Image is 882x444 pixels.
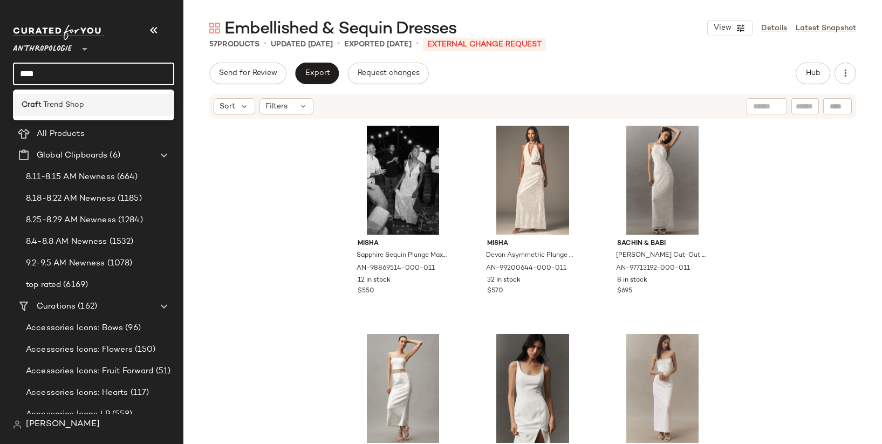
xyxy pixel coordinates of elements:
[209,63,286,84] button: Send for Review
[38,99,84,111] span: t Trend Shop
[22,99,38,111] b: Craf
[115,171,138,183] span: (664)
[357,251,448,261] span: Sapphire Sequin Plunge Maxi Dress by MISHA in Ivory, Women's, Size: XS, Polyester at Anthropologie
[37,300,76,313] span: Curations
[487,286,503,296] span: $570
[487,276,521,285] span: 32 in stock
[154,365,171,378] span: (51)
[796,23,856,34] a: Latest Snapshot
[128,387,149,399] span: (117)
[26,387,128,399] span: Accessories Icons: Hearts
[37,149,107,162] span: Global Clipboards
[26,418,100,431] span: [PERSON_NAME]
[115,193,142,205] span: (1185)
[26,344,133,356] span: Accessories Icons: Flowers
[348,63,429,84] button: Request changes
[220,101,235,112] span: Sort
[487,239,578,249] span: MISHA
[713,24,731,32] span: View
[304,69,330,78] span: Export
[349,334,457,443] img: 99691628_011_b
[105,257,133,270] span: (1078)
[116,214,143,227] span: (1284)
[796,63,830,84] button: Hub
[218,69,277,78] span: Send for Review
[617,239,708,249] span: Sachin & Babi
[13,37,72,56] span: Anthropologie
[265,101,288,112] span: Filters
[110,408,133,421] span: (558)
[61,279,88,291] span: (6169)
[616,264,690,274] span: AN-97713192-000-011
[13,420,22,429] img: svg%3e
[26,193,115,205] span: 8.18-8.22 AM Newness
[209,40,217,49] span: 57
[358,239,449,249] span: MISHA
[416,38,419,51] span: •
[349,126,457,235] img: 98869514_011_d10
[707,20,753,36] button: View
[423,38,546,51] p: External Change Request
[358,276,391,285] span: 12 in stock
[616,251,707,261] span: [PERSON_NAME] Cut-Out Sequin Slim Maxi Dress by [PERSON_NAME] & [PERSON_NAME] in Ivory, Women's, ...
[617,276,647,285] span: 8 in stock
[608,126,717,235] img: 97713192_011_b
[26,214,116,227] span: 8.25-8.29 AM Newness
[617,286,632,296] span: $695
[26,257,105,270] span: 9.2-9.5 AM Newness
[357,264,435,274] span: AN-98869514-000-011
[478,126,587,235] img: 99200644_011_b
[357,69,420,78] span: Request changes
[805,69,821,78] span: Hub
[486,251,577,261] span: Devon Asymmetric Plunge Cutout Sequin Maxi Dress by MISHA in Ivory, Women's, Size: Medium, Polyes...
[344,39,412,50] p: Exported [DATE]
[107,149,120,162] span: (6)
[224,18,456,40] span: Embellished & Sequin Dresses
[358,286,374,296] span: $550
[26,322,123,334] span: Accessories Icons: Bows
[26,236,107,248] span: 8.4-8.8 AM Newness
[13,25,105,40] img: cfy_white_logo.C9jOOHJF.svg
[133,344,156,356] span: (150)
[337,38,340,51] span: •
[37,128,85,140] span: All Products
[76,300,97,313] span: (162)
[761,23,787,34] a: Details
[107,236,134,248] span: (1532)
[264,38,266,51] span: •
[478,334,587,443] img: 99177792_010_b
[209,39,259,50] div: Products
[271,39,333,50] p: updated [DATE]
[295,63,339,84] button: Export
[608,334,717,443] img: 100475714_010_b
[123,322,141,334] span: (96)
[209,23,220,33] img: svg%3e
[26,365,154,378] span: Accessories Icons: Fruit Forward
[486,264,566,274] span: AN-99200644-000-011
[26,408,110,421] span: Accessories Icons LP
[26,171,115,183] span: 8.11-8.15 AM Newness
[26,279,61,291] span: top rated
